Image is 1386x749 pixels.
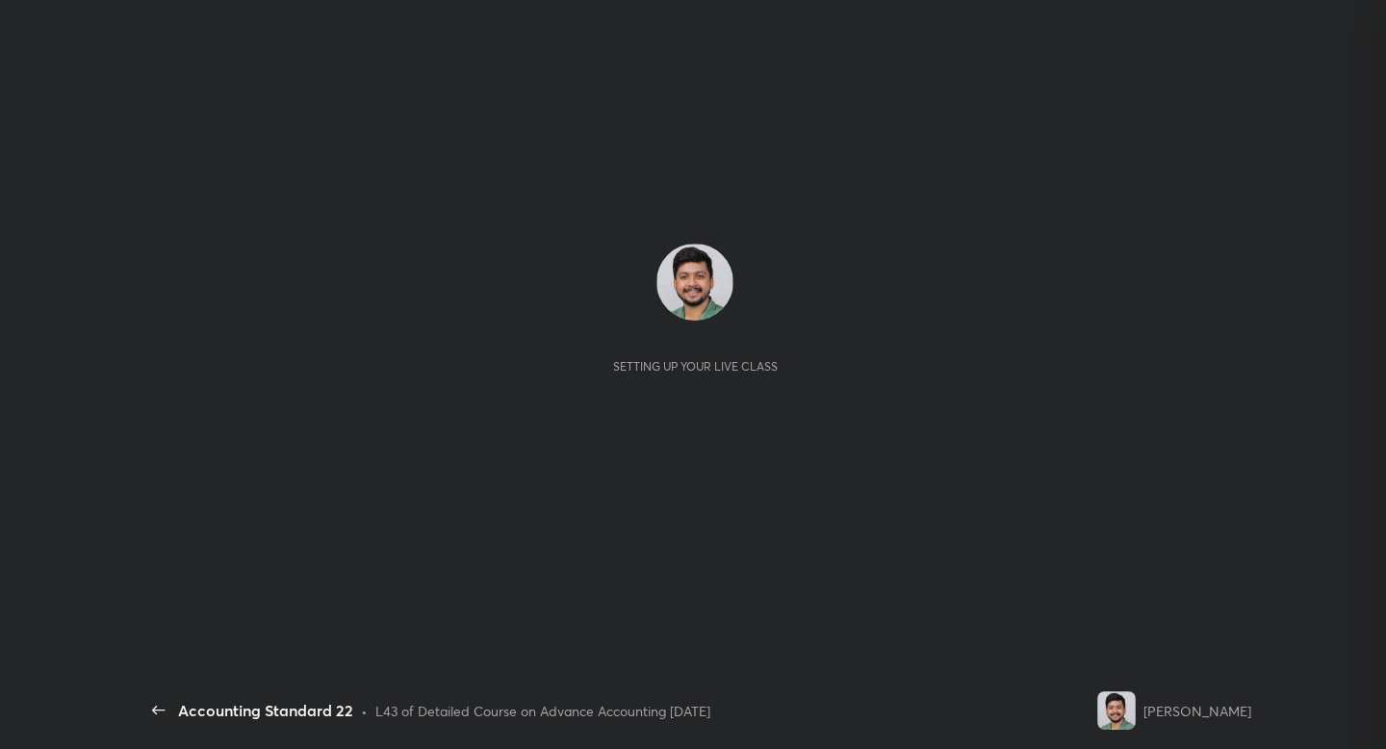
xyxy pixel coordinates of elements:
[375,701,710,721] div: L43 of Detailed Course on Advance Accounting [DATE]
[613,359,778,374] div: Setting up your live class
[1097,691,1136,730] img: 1ebc9903cf1c44a29e7bc285086513b0.jpg
[361,701,368,721] div: •
[178,699,353,722] div: Accounting Standard 22
[1143,701,1251,721] div: [PERSON_NAME]
[656,244,733,321] img: 1ebc9903cf1c44a29e7bc285086513b0.jpg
